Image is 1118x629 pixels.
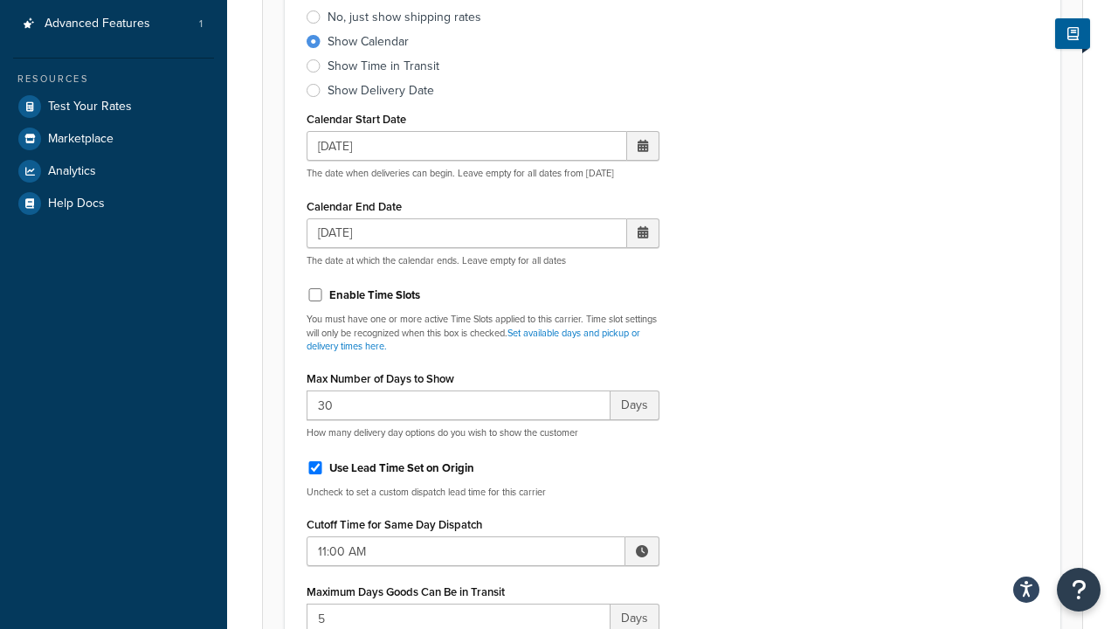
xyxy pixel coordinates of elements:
div: Show Time in Transit [328,58,439,75]
button: Show Help Docs [1055,18,1090,49]
span: Analytics [48,164,96,179]
label: Calendar Start Date [307,113,406,126]
div: Resources [13,72,214,86]
a: Help Docs [13,188,214,219]
a: Marketplace [13,123,214,155]
p: Uncheck to set a custom dispatch lead time for this carrier [307,486,659,499]
span: Help Docs [48,197,105,211]
p: The date when deliveries can begin. Leave empty for all dates from [DATE] [307,167,659,180]
a: Advanced Features1 [13,8,214,40]
label: Maximum Days Goods Can Be in Transit [307,585,505,598]
label: Cutoff Time for Same Day Dispatch [307,518,482,531]
p: The date at which the calendar ends. Leave empty for all dates [307,254,659,267]
span: Days [611,391,659,420]
div: Show Delivery Date [328,82,434,100]
label: Max Number of Days to Show [307,372,454,385]
span: Marketplace [48,132,114,147]
label: Calendar End Date [307,200,402,213]
div: Show Calendar [328,33,409,51]
label: Enable Time Slots [329,287,420,303]
span: Advanced Features [45,17,150,31]
a: Set available days and pickup or delivery times here. [307,326,640,353]
button: Open Resource Center [1057,568,1101,612]
a: Analytics [13,156,214,187]
div: No, just show shipping rates [328,9,481,26]
span: Test Your Rates [48,100,132,114]
label: Use Lead Time Set on Origin [329,460,474,476]
span: 1 [199,17,203,31]
a: Test Your Rates [13,91,214,122]
p: You must have one or more active Time Slots applied to this carrier. Time slot settings will only... [307,313,659,353]
p: How many delivery day options do you wish to show the customer [307,426,659,439]
li: Advanced Features [13,8,214,40]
